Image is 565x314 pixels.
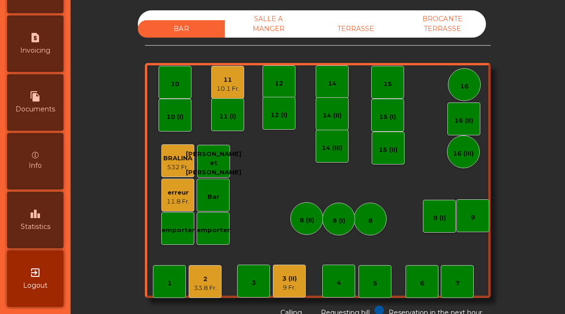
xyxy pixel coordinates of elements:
[216,84,239,94] div: 10.1 Fr.
[194,283,217,293] div: 33.8 Fr.
[328,79,336,88] div: 14
[167,197,190,206] div: 11.8 Fr.
[163,154,192,163] div: BRALINA
[16,104,55,114] span: Documents
[225,10,312,38] div: SALLE A MANGER
[454,116,473,126] div: 16 (II)
[252,278,256,288] div: 3
[379,112,396,122] div: 15 (I)
[138,20,225,38] div: BAR
[312,20,399,38] div: TERRASSE
[30,208,41,220] i: leaderboard
[282,283,297,292] div: 9 Fr.
[337,278,341,288] div: 4
[282,274,297,283] div: 3 (II)
[333,216,345,226] div: 8 (I)
[171,79,179,89] div: 10
[323,111,342,120] div: 14 (II)
[167,112,183,122] div: 10 (I)
[20,46,50,55] span: Invoicing
[23,281,48,290] span: Logout
[21,222,50,232] span: Statistics
[453,149,474,158] div: 16 (III)
[207,192,219,202] div: Bar
[163,163,192,172] div: 532 Fr.
[379,145,398,155] div: 15 (II)
[30,267,41,278] i: exit_to_app
[455,279,460,288] div: 7
[322,143,342,153] div: 14 (III)
[373,279,377,288] div: 5
[383,79,392,89] div: 15
[420,279,424,288] div: 6
[30,91,41,102] i: file_copy
[399,10,486,38] div: BROCANTE TERRASSE
[29,161,42,171] span: Info
[167,188,190,197] div: erreur
[30,32,41,43] i: request_page
[300,216,314,225] div: 8 (II)
[161,226,195,235] div: emporter
[186,149,241,177] div: [PERSON_NAME] et [PERSON_NAME]
[216,75,239,85] div: 11
[271,110,287,120] div: 12 (I)
[471,213,475,222] div: 9
[460,82,469,91] div: 16
[219,112,236,121] div: 11 (I)
[368,216,373,226] div: 8
[433,213,446,223] div: 9 (I)
[194,275,217,284] div: 2
[197,226,230,235] div: emporter
[275,79,283,88] div: 12
[167,279,172,288] div: 1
